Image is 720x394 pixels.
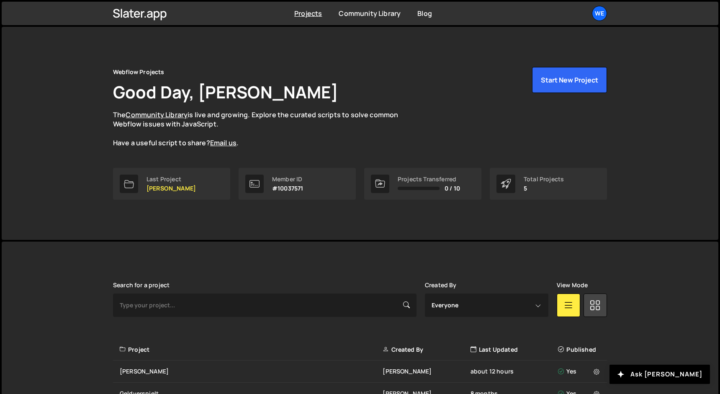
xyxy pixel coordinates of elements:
button: Start New Project [532,67,607,93]
p: The is live and growing. Explore the curated scripts to solve common Webflow issues with JavaScri... [113,110,414,148]
a: Community Library [339,9,401,18]
div: Last Updated [471,345,558,354]
div: Project [120,345,383,354]
a: Projects [294,9,322,18]
div: [PERSON_NAME] [383,367,470,376]
p: 5 [524,185,564,192]
div: about 12 hours [471,367,558,376]
input: Type your project... [113,294,417,317]
div: Webflow Projects [113,67,165,77]
a: Email us [210,138,237,147]
h1: Good Day, [PERSON_NAME] [113,80,338,103]
div: Total Projects [524,176,564,183]
a: We [592,6,607,21]
div: Projects Transferred [398,176,460,183]
div: Created By [383,345,470,354]
label: View Mode [557,282,588,288]
a: Community Library [126,110,188,119]
a: Blog [417,9,432,18]
div: Published [558,345,602,354]
div: Yes [558,367,602,376]
label: Search for a project [113,282,170,288]
button: Ask [PERSON_NAME] [609,365,710,384]
a: [PERSON_NAME] [PERSON_NAME] about 12 hours Yes [113,361,607,383]
label: Created By [425,282,457,288]
p: [PERSON_NAME] [147,185,196,192]
div: Member ID [272,176,303,183]
div: Last Project [147,176,196,183]
a: Last Project [PERSON_NAME] [113,168,230,200]
span: 0 / 10 [445,185,460,192]
div: [PERSON_NAME] [120,367,383,376]
p: #10037571 [272,185,303,192]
